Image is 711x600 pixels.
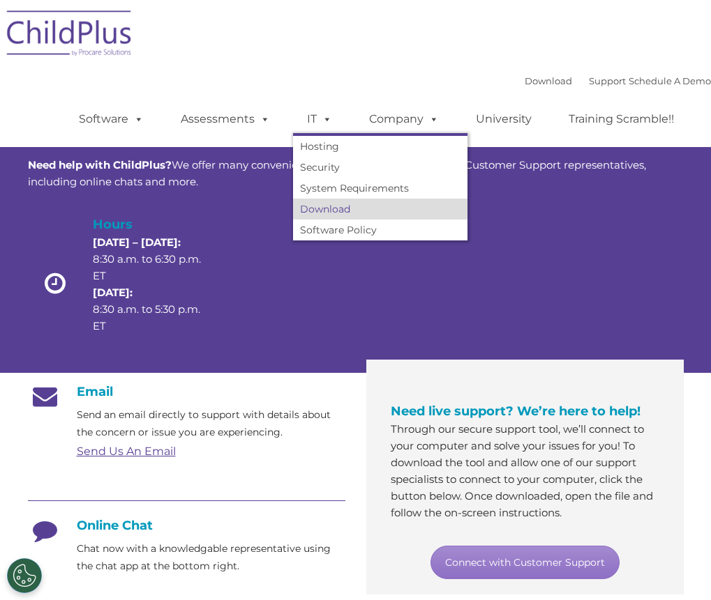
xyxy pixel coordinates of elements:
a: Company [355,105,453,133]
a: Schedule A Demo [629,75,711,86]
span: We offer many convenient ways to contact our amazing Customer Support representatives, including ... [28,158,646,188]
h4: Email [28,384,345,399]
p: 8:30 a.m. to 6:30 p.m. ET 8:30 a.m. to 5:30 p.m. ET [93,234,203,334]
span: Need live support? We’re here to help! [391,403,641,419]
a: Support [589,75,626,86]
h4: Hours [93,215,203,234]
strong: [DATE] – [DATE]: [93,236,181,249]
strong: [DATE]: [93,286,133,299]
a: Security [293,157,467,178]
font: | [525,75,711,86]
p: Through our secure support tool, we’ll connect to your computer and solve your issues for you! To... [391,421,659,521]
a: Connect with Customer Support [431,546,620,579]
button: Cookies Settings [7,558,42,593]
a: Hosting [293,136,467,157]
a: Software [65,105,158,133]
a: Download [293,199,467,220]
a: Download [525,75,572,86]
p: Chat now with a knowledgable representative using the chat app at the bottom right. [77,540,345,575]
p: Send an email directly to support with details about the concern or issue you are experiencing. [77,406,345,441]
a: University [462,105,546,133]
a: Assessments [167,105,284,133]
a: Send Us An Email [77,445,176,458]
h4: Online Chat [28,518,345,533]
a: IT [293,105,346,133]
a: Software Policy [293,220,467,240]
a: Training Scramble!! [555,105,688,133]
a: System Requirements [293,178,467,199]
strong: Need help with ChildPlus? [28,158,172,171]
